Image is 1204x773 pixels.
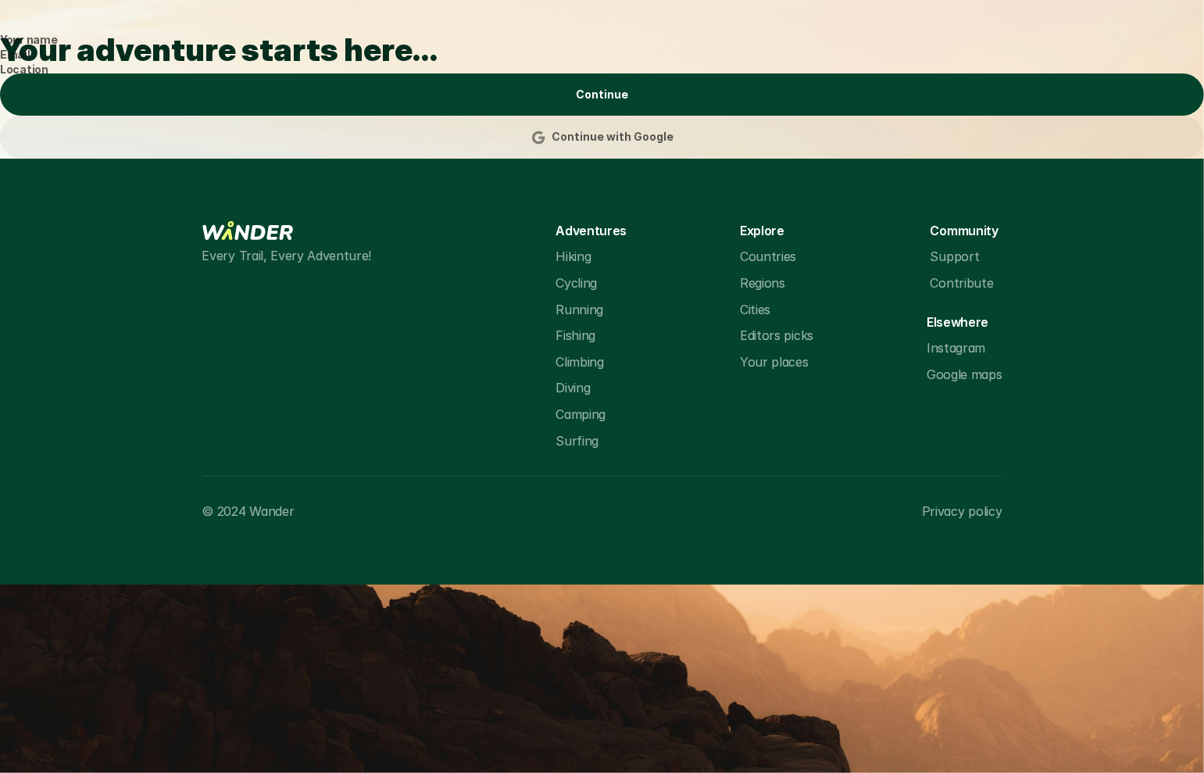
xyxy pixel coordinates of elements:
p: Surfing [556,431,598,452]
p: Instagram [927,338,985,359]
p: Contribute [931,274,994,294]
p: Regions [740,274,785,294]
p: Cycling [556,274,597,294]
p: Hiking [556,247,591,267]
p: Elsewhere [927,313,988,333]
p: Cities [740,300,770,320]
p: Continue with Google [552,128,674,145]
p: Support [931,247,980,267]
p: Editors picks [740,326,813,346]
p: Diving [556,378,590,399]
p: Countries [740,247,796,267]
p: Climbing [556,353,603,373]
p: Your places [740,353,808,373]
p: Adventures [556,221,627,242]
p: Fishing [556,326,595,346]
p: Community [931,221,999,242]
p: Camping [556,405,606,425]
p: Every Trail, Every Adventure! [202,246,443,267]
p: Running [556,300,603,320]
p: © 2024 Wander [202,502,295,522]
p: Google maps [927,365,1002,385]
p: Continue [576,86,628,103]
p: Explore [740,221,784,242]
p: Privacy policy [922,502,1002,522]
